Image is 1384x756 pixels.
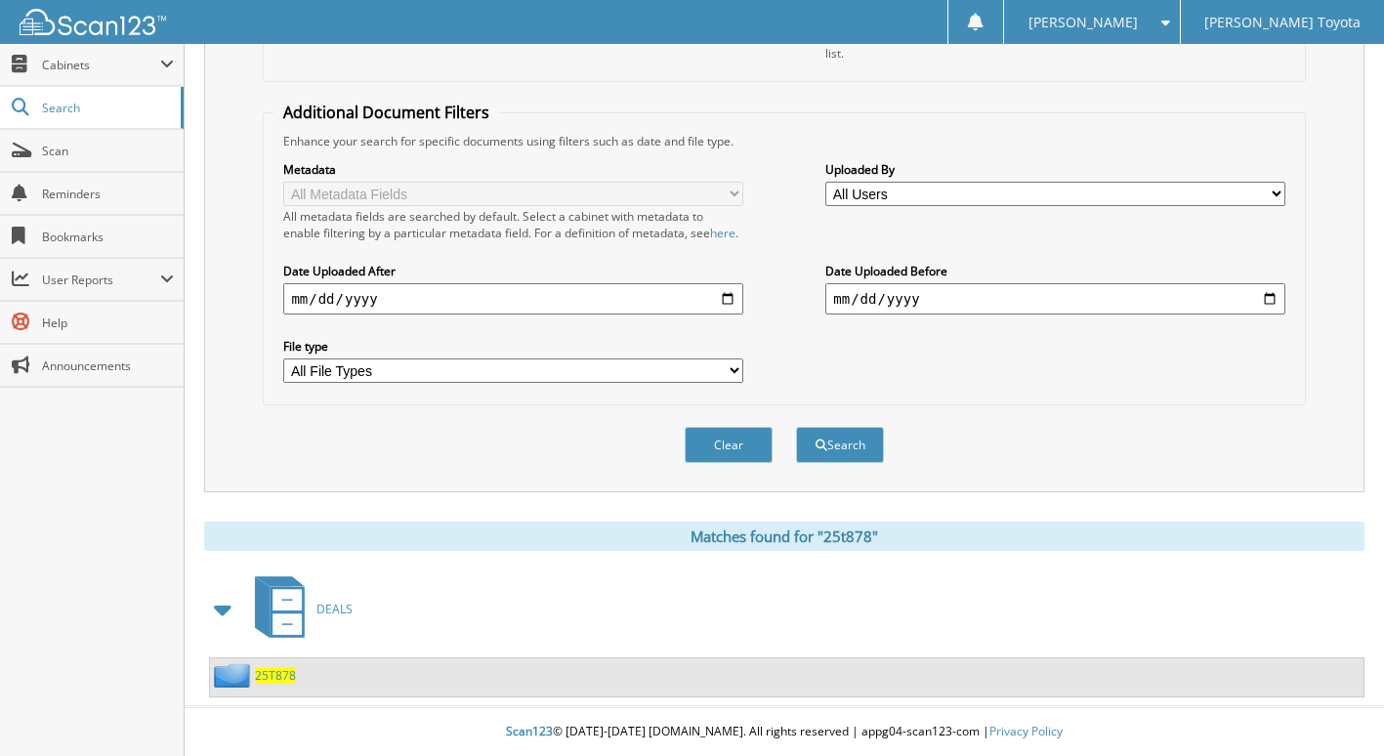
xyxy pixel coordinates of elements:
[42,143,174,159] span: Scan
[1204,17,1361,28] span: [PERSON_NAME] Toyota
[204,522,1364,551] div: Matches found for "25t878"
[283,161,742,178] label: Metadata
[1028,17,1138,28] span: [PERSON_NAME]
[283,338,742,355] label: File type
[42,186,174,202] span: Reminders
[273,102,499,123] legend: Additional Document Filters
[243,570,353,648] a: DEALS
[989,723,1063,739] a: Privacy Policy
[283,263,742,279] label: Date Uploaded After
[825,161,1284,178] label: Uploaded By
[283,283,742,315] input: start
[255,667,296,684] a: 25T878
[42,357,174,374] span: Announcements
[825,283,1284,315] input: end
[42,229,174,245] span: Bookmarks
[214,663,255,688] img: folder2.png
[42,100,171,116] span: Search
[316,601,353,617] span: DEALS
[273,133,1294,149] div: Enhance your search for specific documents using filters such as date and file type.
[685,427,773,463] button: Clear
[283,208,742,241] div: All metadata fields are searched by default. Select a cabinet with metadata to enable filtering b...
[825,263,1284,279] label: Date Uploaded Before
[185,708,1384,756] div: © [DATE]-[DATE] [DOMAIN_NAME]. All rights reserved | appg04-scan123-com |
[20,9,166,35] img: scan123-logo-white.svg
[42,315,174,331] span: Help
[1286,662,1384,756] iframe: Chat Widget
[42,57,160,73] span: Cabinets
[796,427,884,463] button: Search
[710,225,735,241] a: here
[506,723,553,739] span: Scan123
[42,272,160,288] span: User Reports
